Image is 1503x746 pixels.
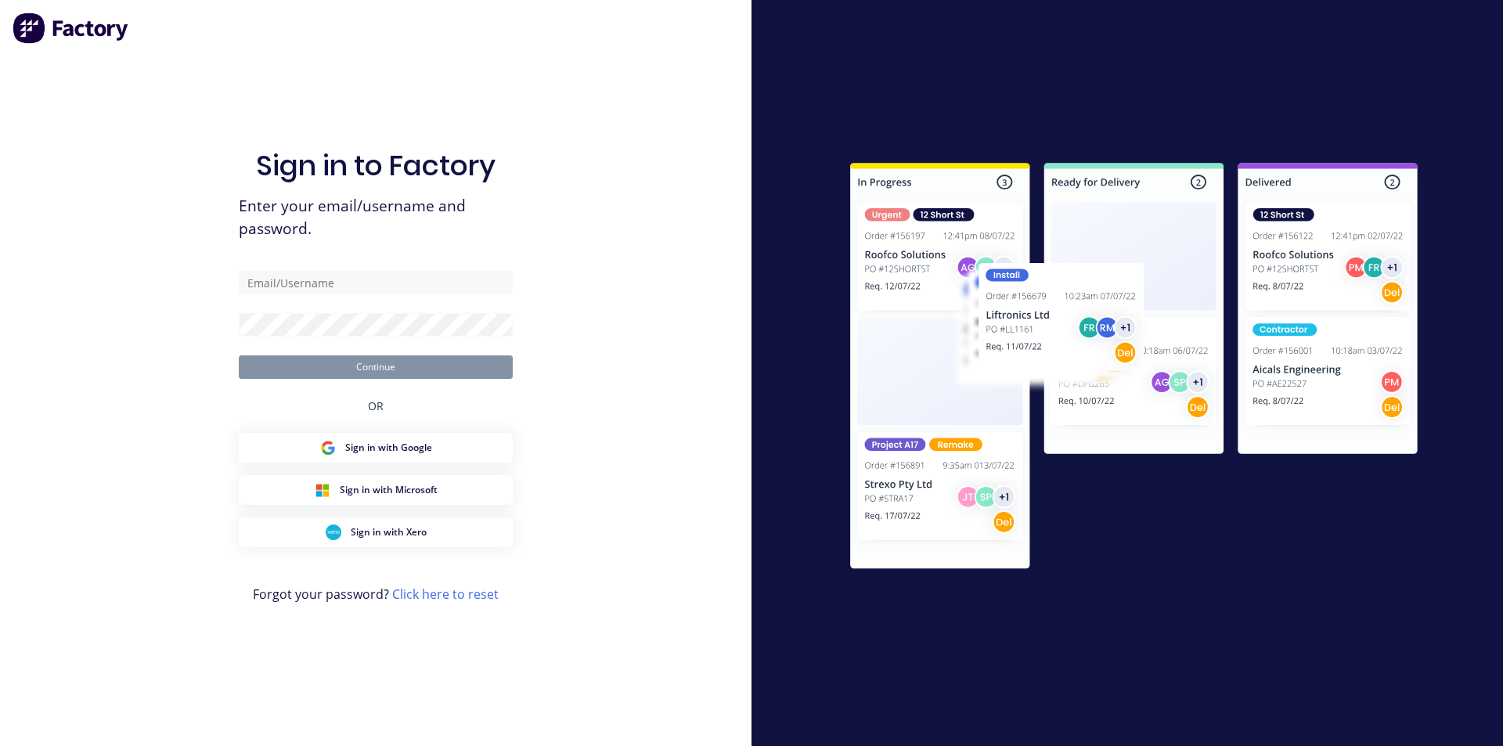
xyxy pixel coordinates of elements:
input: Email/Username [239,271,513,294]
img: Microsoft Sign in [315,482,330,498]
button: Continue [239,355,513,379]
a: Click here to reset [392,586,499,603]
span: Sign in with Google [345,441,432,455]
span: Sign in with Microsoft [340,483,438,497]
img: Factory [13,13,130,44]
img: Google Sign in [320,440,336,456]
img: Sign in [816,132,1452,606]
button: Microsoft Sign inSign in with Microsoft [239,475,513,505]
button: Google Sign inSign in with Google [239,433,513,463]
span: Enter your email/username and password. [239,195,513,240]
span: Forgot your password? [253,585,499,604]
span: Sign in with Xero [351,525,427,539]
div: OR [368,379,384,433]
img: Xero Sign in [326,524,341,540]
h1: Sign in to Factory [256,149,496,182]
button: Xero Sign inSign in with Xero [239,517,513,547]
